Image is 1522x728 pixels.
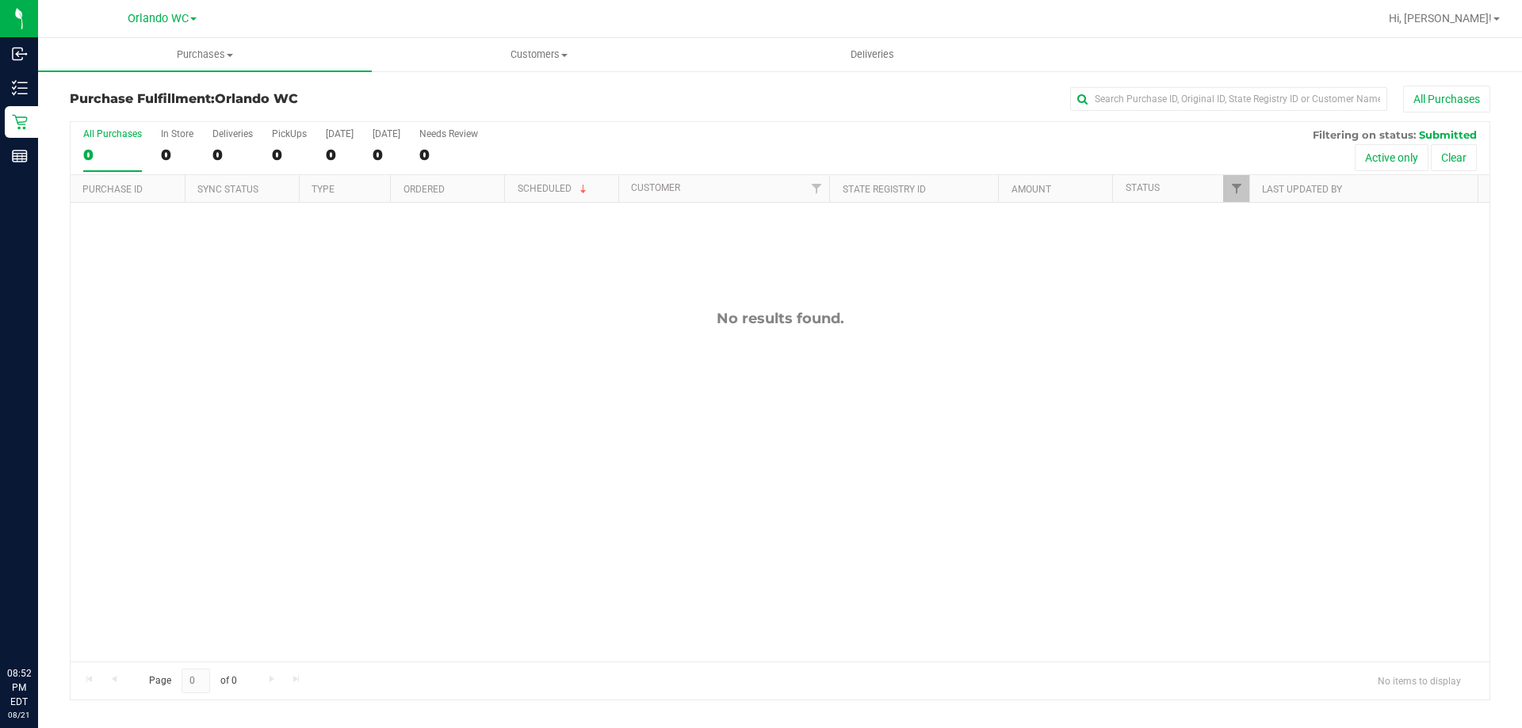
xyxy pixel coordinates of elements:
[38,48,372,62] span: Purchases
[1223,175,1249,202] a: Filter
[7,666,31,709] p: 08:52 PM EDT
[71,310,1489,327] div: No results found.
[128,12,189,25] span: Orlando WC
[38,38,372,71] a: Purchases
[136,669,250,693] span: Page of 0
[1262,184,1342,195] a: Last Updated By
[12,148,28,164] inline-svg: Reports
[706,38,1039,71] a: Deliveries
[16,601,63,649] iframe: Resource center
[272,128,307,139] div: PickUps
[419,128,478,139] div: Needs Review
[518,183,590,194] a: Scheduled
[215,91,298,106] span: Orlando WC
[1126,182,1160,193] a: Status
[161,128,193,139] div: In Store
[403,184,445,195] a: Ordered
[212,128,253,139] div: Deliveries
[212,146,253,164] div: 0
[1403,86,1490,112] button: All Purchases
[47,599,66,618] iframe: Resource center unread badge
[843,184,926,195] a: State Registry ID
[326,128,354,139] div: [DATE]
[272,146,307,164] div: 0
[326,146,354,164] div: 0
[1011,184,1051,195] a: Amount
[373,128,400,139] div: [DATE]
[1070,87,1387,111] input: Search Purchase ID, Original ID, State Registry ID or Customer Name...
[1419,128,1477,141] span: Submitted
[1355,144,1428,171] button: Active only
[12,114,28,130] inline-svg: Retail
[70,92,543,106] h3: Purchase Fulfillment:
[1389,12,1492,25] span: Hi, [PERSON_NAME]!
[82,184,143,195] a: Purchase ID
[161,146,193,164] div: 0
[372,38,706,71] a: Customers
[803,175,829,202] a: Filter
[373,48,705,62] span: Customers
[83,128,142,139] div: All Purchases
[12,80,28,96] inline-svg: Inventory
[419,146,478,164] div: 0
[1365,669,1474,692] span: No items to display
[7,709,31,721] p: 08/21
[1313,128,1416,141] span: Filtering on status:
[631,182,680,193] a: Customer
[12,46,28,62] inline-svg: Inbound
[197,184,258,195] a: Sync Status
[83,146,142,164] div: 0
[829,48,916,62] span: Deliveries
[1431,144,1477,171] button: Clear
[373,146,400,164] div: 0
[312,184,335,195] a: Type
